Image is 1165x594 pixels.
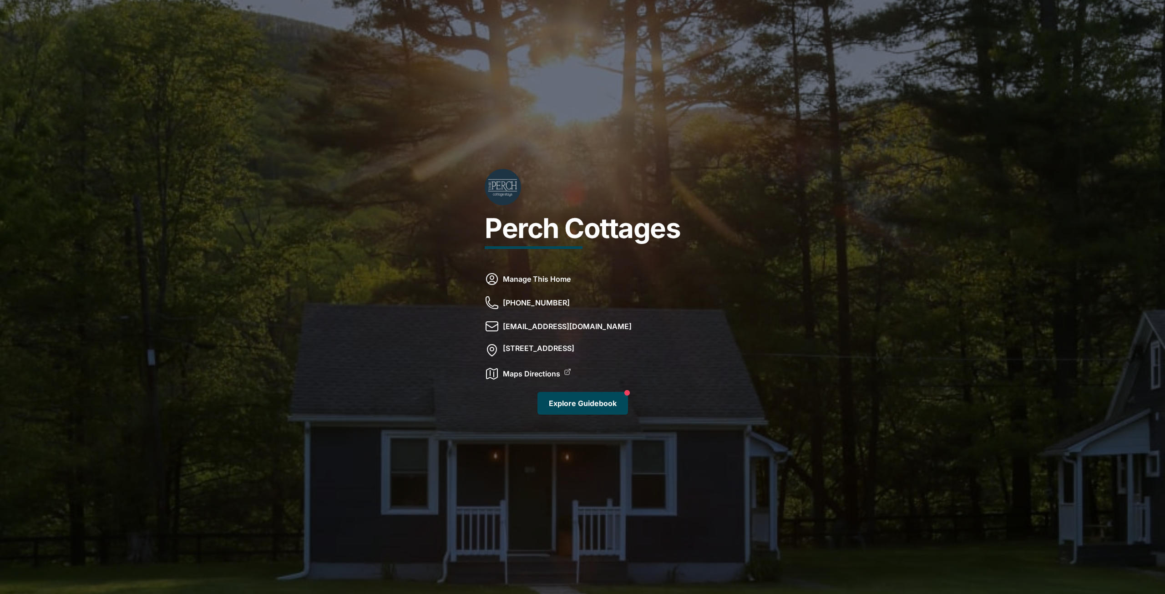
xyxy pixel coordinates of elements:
a: Maps Directions [503,366,560,381]
p: [EMAIL_ADDRESS][DOMAIN_NAME] [503,319,632,343]
a: Explore Guidebook [537,392,628,415]
h1: Perch Cottages [485,214,680,272]
p: [PHONE_NUMBER] [503,295,570,319]
img: lbscve6jyqy4usxktyb5b1icebv1 [485,169,521,205]
p: [STREET_ADDRESS] [503,343,574,357]
p: Manage This Home [503,272,571,295]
